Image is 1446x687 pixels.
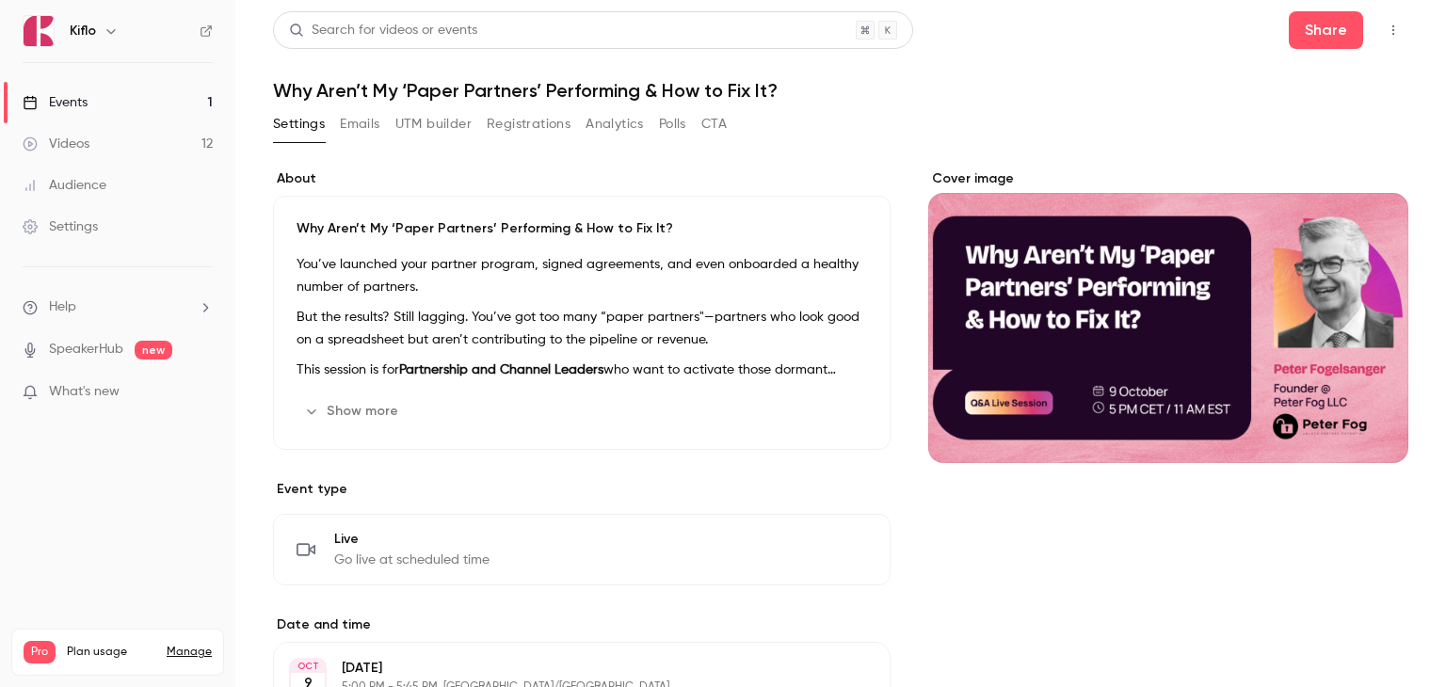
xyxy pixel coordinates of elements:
[1289,11,1363,49] button: Share
[23,135,89,153] div: Videos
[273,480,891,499] p: Event type
[67,645,155,660] span: Plan usage
[24,641,56,663] span: Pro
[659,109,686,139] button: Polls
[70,22,96,40] h6: Kiflo
[297,359,867,381] p: This session is for who want to activate those dormant partners, not by hiring more managers or t...
[340,109,379,139] button: Emails
[395,109,472,139] button: UTM builder
[23,176,106,195] div: Audience
[167,645,212,660] a: Manage
[23,217,98,236] div: Settings
[135,341,172,359] span: new
[273,79,1408,102] h1: Why Aren’t My ‘Paper Partners’ Performing & How to Fix It?
[23,93,88,112] div: Events
[273,615,891,634] label: Date and time
[399,363,603,376] strong: Partnership and Channel Leaders
[297,219,867,238] p: Why Aren’t My ‘Paper Partners’ Performing & How to Fix It?
[586,109,644,139] button: Analytics
[342,659,791,678] p: [DATE]
[273,169,891,188] label: About
[334,551,490,569] span: Go live at scheduled time
[291,660,325,673] div: OCT
[297,253,867,298] p: You’ve launched your partner program, signed agreements, and even onboarded a healthy number of p...
[297,306,867,351] p: But the results? Still lagging. You’ve got too many “paper partners"—partners who look good on a ...
[49,340,123,359] a: SpeakerHub
[23,297,213,317] li: help-dropdown-opener
[49,382,120,402] span: What's new
[24,16,54,46] img: Kiflo
[928,169,1408,188] label: Cover image
[487,109,570,139] button: Registrations
[190,384,213,401] iframe: Noticeable Trigger
[701,109,727,139] button: CTA
[928,169,1408,463] section: Cover image
[289,21,477,40] div: Search for videos or events
[273,109,325,139] button: Settings
[49,297,76,317] span: Help
[334,530,490,549] span: Live
[297,396,410,426] button: Show more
